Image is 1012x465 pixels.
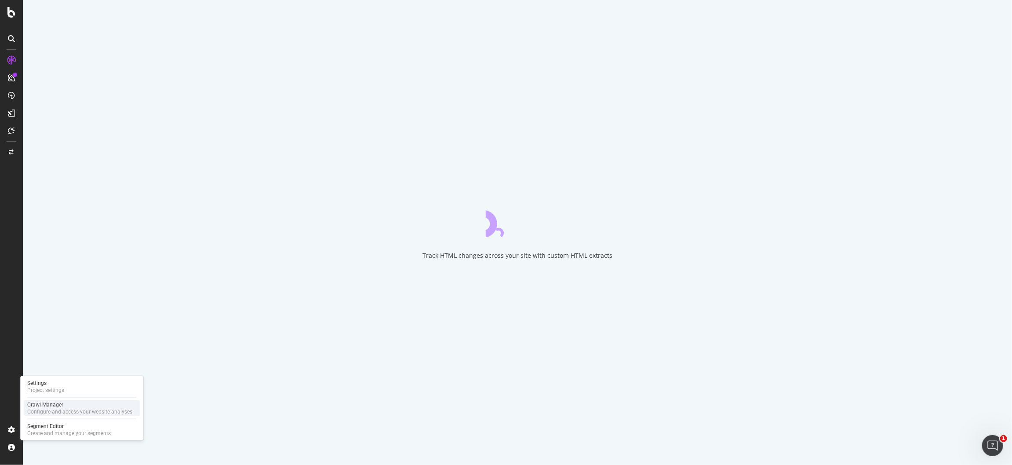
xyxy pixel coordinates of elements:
div: Configure and access your website analyses [27,408,132,415]
div: Create and manage your segments [27,430,111,437]
a: Crawl ManagerConfigure and access your website analyses [24,400,140,416]
span: 1 [1000,435,1007,442]
a: SettingsProject settings [24,379,140,395]
div: Track HTML changes across your site with custom HTML extracts [422,251,612,260]
div: Project settings [27,387,64,394]
div: Settings [27,380,64,387]
div: animation [486,205,549,237]
a: Segment EditorCreate and manage your segments [24,422,140,438]
div: Segment Editor [27,423,111,430]
iframe: Intercom live chat [982,435,1003,456]
div: Crawl Manager [27,401,132,408]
